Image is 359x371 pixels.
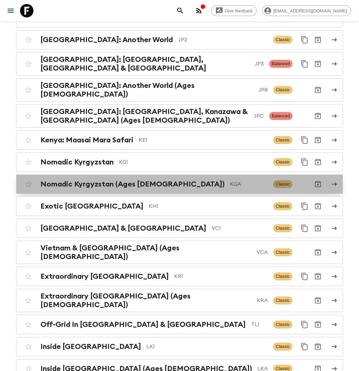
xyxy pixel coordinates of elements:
button: Archive [311,294,325,307]
p: JPB [258,86,268,94]
p: JP2 [178,36,268,44]
button: Archive [311,155,325,169]
a: [GEOGRAPHIC_DATA]: [GEOGRAPHIC_DATA], Kanazawa & [GEOGRAPHIC_DATA] (Ages [DEMOGRAPHIC_DATA])JPCBa... [16,104,343,128]
h2: Nomadic Kyrgyzstan [40,158,114,166]
button: Archive [311,340,325,353]
a: Kenya: Maasai Mara SafariKE1ClassicDuplicate for 45-59Archive [16,130,343,150]
button: Archive [311,109,325,123]
h2: Vietnam & [GEOGRAPHIC_DATA] (Ages [DEMOGRAPHIC_DATA]) [40,244,251,261]
span: Classic [273,224,292,232]
button: Archive [311,222,325,235]
a: Extraordinary [GEOGRAPHIC_DATA] (Ages [DEMOGRAPHIC_DATA])KRAClassicArchive [16,289,343,312]
a: Vietnam & [GEOGRAPHIC_DATA] (Ages [DEMOGRAPHIC_DATA])VCAClassicArchive [16,241,343,264]
p: VCA [256,248,268,256]
p: JPC [254,112,264,120]
p: VC1 [212,224,268,232]
span: Balanced [269,60,292,68]
a: Nomadic KyrgyzstanKG1ClassicDuplicate for 45-59Archive [16,152,343,172]
button: menu [4,4,17,17]
p: KR1 [174,272,268,280]
div: [EMAIL_ADDRESS][DOMAIN_NAME] [262,5,351,16]
button: Archive [311,246,325,259]
h2: Nomadic Kyrgyzstan (Ages [DEMOGRAPHIC_DATA]) [40,180,225,189]
span: Classic [273,180,292,188]
button: Archive [311,83,325,97]
button: search adventures [173,4,187,17]
h2: [GEOGRAPHIC_DATA]: [GEOGRAPHIC_DATA], [GEOGRAPHIC_DATA] & [GEOGRAPHIC_DATA] [40,55,249,73]
button: Archive [311,318,325,331]
h2: Kenya: Maasai Mara Safari [40,136,133,144]
h2: [GEOGRAPHIC_DATA]: [GEOGRAPHIC_DATA], Kanazawa & [GEOGRAPHIC_DATA] (Ages [DEMOGRAPHIC_DATA]) [40,107,248,125]
p: KH1 [149,202,268,210]
button: Duplicate for 45-59 [298,133,311,147]
span: Give feedback [221,8,256,13]
button: Duplicate for 45-59 [298,222,311,235]
h2: [GEOGRAPHIC_DATA]: Another World (Ages [DEMOGRAPHIC_DATA]) [40,81,253,99]
span: Classic [273,202,292,210]
p: TL1 [251,321,268,329]
a: Exotic [GEOGRAPHIC_DATA]KH1ClassicDuplicate for 45-59Archive [16,197,343,216]
button: Duplicate for 45-59 [298,270,311,283]
h2: Inside [GEOGRAPHIC_DATA] [40,342,141,351]
span: Balanced [269,112,292,120]
a: Extraordinary [GEOGRAPHIC_DATA]KR1ClassicDuplicate for 45-59Archive [16,267,343,286]
span: Classic [273,158,292,166]
span: Classic [273,136,292,144]
button: Duplicate for 45-59 [298,340,311,353]
button: Duplicate for 45-59 [298,33,311,46]
span: Classic [273,272,292,280]
a: [GEOGRAPHIC_DATA]: Another WorldJP2ClassicDuplicate for 45-59Archive [16,30,343,49]
button: Archive [311,177,325,191]
a: Nomadic Kyrgyzstan (Ages [DEMOGRAPHIC_DATA])KGAClassicArchive [16,174,343,194]
a: [GEOGRAPHIC_DATA]: [GEOGRAPHIC_DATA], [GEOGRAPHIC_DATA] & [GEOGRAPHIC_DATA]JP3BalancedDuplicate f... [16,52,343,76]
button: Duplicate for 45-59 [298,200,311,213]
span: Classic [273,343,292,351]
button: Duplicate for 45-59 [298,318,311,331]
h2: [GEOGRAPHIC_DATA] & [GEOGRAPHIC_DATA] [40,224,206,233]
p: KG1 [119,158,268,166]
span: Classic [273,36,292,44]
p: LK1 [146,343,268,351]
button: Archive [311,270,325,283]
span: [EMAIL_ADDRESS][DOMAIN_NAME] [270,8,351,13]
h2: [GEOGRAPHIC_DATA]: Another World [40,35,173,44]
button: Duplicate for 45-59 [298,155,311,169]
button: Archive [311,200,325,213]
a: Give feedback [211,5,257,16]
p: KRA [257,296,268,304]
a: Off-Grid In [GEOGRAPHIC_DATA] & [GEOGRAPHIC_DATA]TL1ClassicDuplicate for 45-59Archive [16,315,343,334]
span: Classic [273,321,292,329]
a: [GEOGRAPHIC_DATA] & [GEOGRAPHIC_DATA]VC1ClassicDuplicate for 45-59Archive [16,219,343,238]
h2: Extraordinary [GEOGRAPHIC_DATA] [40,272,169,281]
span: Classic [273,248,292,256]
a: Inside [GEOGRAPHIC_DATA]LK1ClassicDuplicate for 45-59Archive [16,337,343,356]
span: Classic [273,296,292,304]
button: Archive [311,133,325,147]
p: JP3 [255,60,264,68]
p: KE1 [139,136,268,144]
h2: Extraordinary [GEOGRAPHIC_DATA] (Ages [DEMOGRAPHIC_DATA]) [40,292,251,309]
h2: Off-Grid In [GEOGRAPHIC_DATA] & [GEOGRAPHIC_DATA] [40,320,246,329]
h2: Exotic [GEOGRAPHIC_DATA] [40,202,143,211]
p: KGA [230,180,268,188]
span: Classic [273,86,292,94]
button: Archive [311,57,325,71]
a: [GEOGRAPHIC_DATA]: Another World (Ages [DEMOGRAPHIC_DATA])JPBClassicArchive [16,78,343,102]
button: Duplicate for 45-59 [298,57,311,71]
button: Archive [311,33,325,46]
